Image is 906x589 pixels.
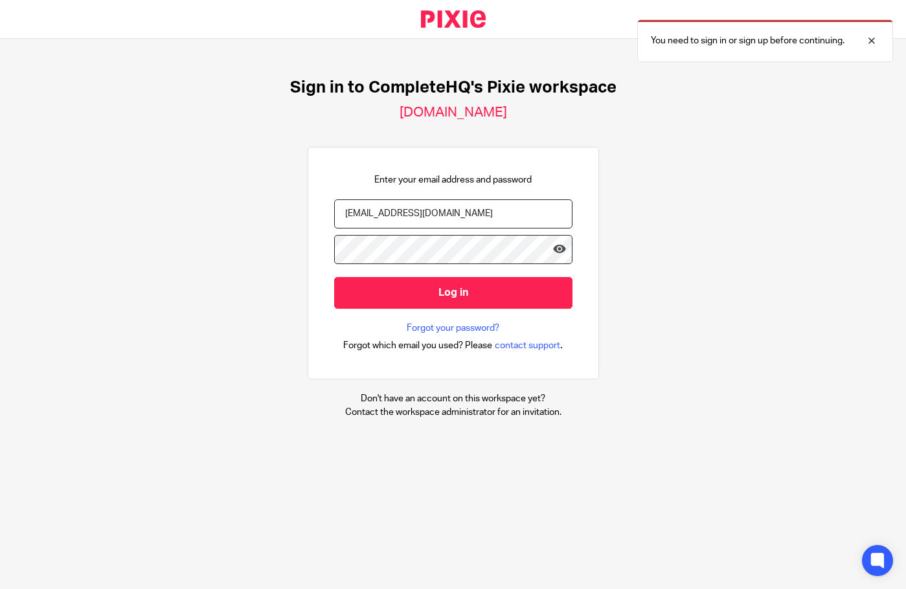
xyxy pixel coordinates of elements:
[334,277,572,309] input: Log in
[345,406,561,419] p: Contact the workspace administrator for an invitation.
[400,104,507,121] h2: [DOMAIN_NAME]
[343,339,492,352] span: Forgot which email you used? Please
[374,173,532,186] p: Enter your email address and password
[407,322,499,335] a: Forgot your password?
[343,338,563,353] div: .
[290,78,617,98] h1: Sign in to CompleteHQ's Pixie workspace
[651,34,844,47] p: You need to sign in or sign up before continuing.
[334,199,572,228] input: name@example.com
[495,339,560,352] span: contact support
[345,392,561,405] p: Don't have an account on this workspace yet?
